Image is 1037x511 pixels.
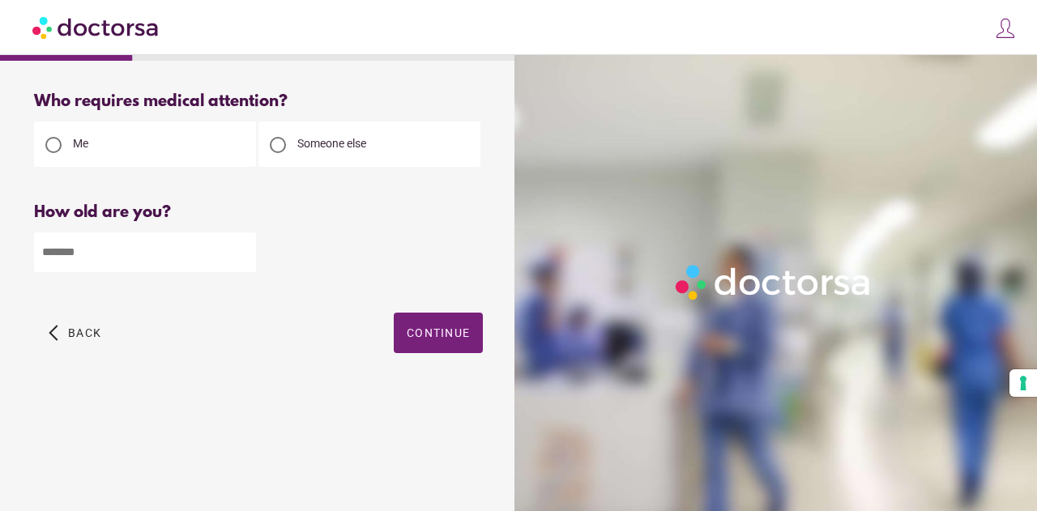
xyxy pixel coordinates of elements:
[1009,369,1037,397] button: Your consent preferences for tracking technologies
[34,203,483,222] div: How old are you?
[670,259,877,305] img: Logo-Doctorsa-trans-White-partial-flat.png
[32,9,160,45] img: Doctorsa.com
[68,326,101,339] span: Back
[42,313,108,353] button: arrow_back_ios Back
[297,137,366,150] span: Someone else
[394,313,483,353] button: Continue
[73,137,88,150] span: Me
[34,92,483,111] div: Who requires medical attention?
[407,326,470,339] span: Continue
[994,17,1017,40] img: icons8-customer-100.png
